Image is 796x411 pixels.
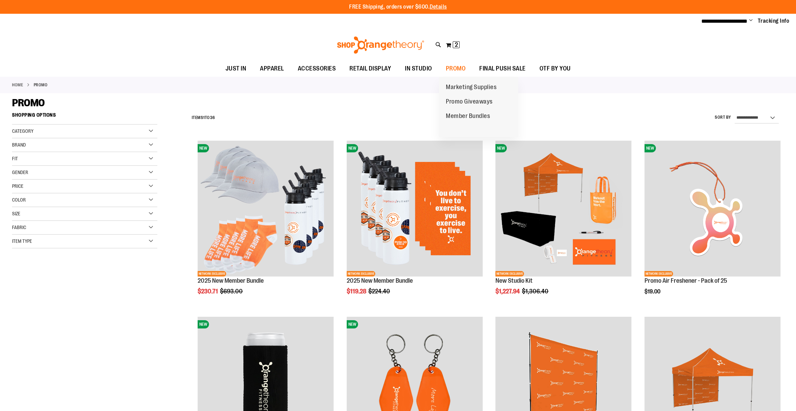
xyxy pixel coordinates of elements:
[347,141,483,278] a: 2025 New Member BundleNEWNETWORK EXCLUSIVE
[12,183,23,189] span: Price
[347,141,483,277] img: 2025 New Member Bundle
[430,4,447,10] a: Details
[715,115,731,120] label: Sort By
[479,61,526,76] span: FINAL PUSH SALE
[198,144,209,152] span: NEW
[645,141,781,278] a: Promo Air Freshener - Pack of 25NEWNETWORK EXCLUSIVE
[298,61,336,76] span: ACCESSORIES
[198,271,226,277] span: NETWORK EXCLUSIVE
[349,3,447,11] p: FREE Shipping, orders over $600.
[522,288,549,295] span: $1,306.40
[495,277,533,284] a: New Studio Kit
[446,84,496,92] span: Marketing Supplies
[12,97,45,109] span: PROMO
[192,112,215,123] h2: Items to
[12,170,28,175] span: Gender
[446,98,493,107] span: Promo Giveaways
[220,288,244,295] span: $693.00
[446,61,466,76] span: PROMO
[641,137,784,312] div: product
[203,115,205,120] span: 1
[34,82,48,88] strong: PROMO
[12,156,18,161] span: Fit
[198,288,219,295] span: $230.71
[495,144,507,152] span: NEW
[12,197,26,203] span: Color
[194,137,337,312] div: product
[12,225,26,230] span: Fabric
[645,289,661,295] span: $19.00
[347,144,358,152] span: NEW
[645,144,656,152] span: NEW
[210,115,215,120] span: 36
[347,320,358,328] span: NEW
[492,137,635,312] div: product
[495,271,524,277] span: NETWORK EXCLUSIVE
[226,61,247,76] span: JUST IN
[12,211,20,216] span: Size
[198,320,209,328] span: NEW
[12,109,157,125] strong: Shopping Options
[260,61,284,76] span: APPAREL
[347,277,413,284] a: 2025 New Member Bundle
[336,36,425,54] img: Shop Orangetheory
[347,288,367,295] span: $119.28
[343,137,486,312] div: product
[495,288,521,295] span: $1,227.94
[645,141,781,277] img: Promo Air Freshener - Pack of 25
[540,61,571,76] span: OTF BY YOU
[495,141,631,278] a: New Studio KitNEWNETWORK EXCLUSIVE
[446,112,490,121] span: Member Bundles
[495,141,631,277] img: New Studio Kit
[12,142,26,148] span: Brand
[198,277,264,284] a: 2025 New Member Bundle
[758,17,789,25] a: Tracking Info
[368,288,391,295] span: $224.40
[347,271,375,277] span: NETWORK EXCLUSIVE
[198,141,334,277] img: 2025 New Member Bundle
[349,61,391,76] span: RETAIL DISPLAY
[455,41,458,48] span: 2
[198,141,334,278] a: 2025 New Member BundleNEWNETWORK EXCLUSIVE
[645,271,673,277] span: NETWORK EXCLUSIVE
[749,18,753,24] button: Account menu
[12,82,23,88] a: Home
[12,238,32,244] span: Item Type
[12,128,33,134] span: Category
[645,277,727,284] a: Promo Air Freshener - Pack of 25
[405,61,432,76] span: IN STUDIO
